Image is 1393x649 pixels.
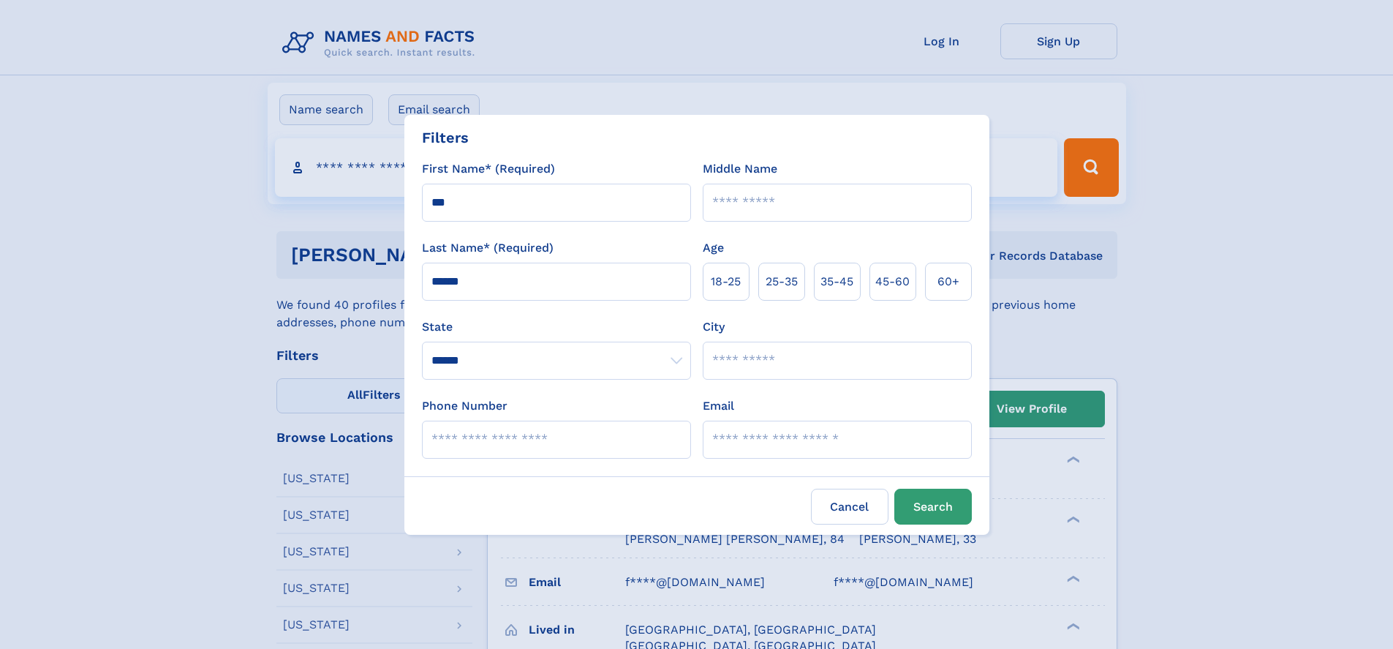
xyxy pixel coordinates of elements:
[875,273,910,290] span: 45‑60
[711,273,741,290] span: 18‑25
[703,239,724,257] label: Age
[422,160,555,178] label: First Name* (Required)
[422,127,469,149] div: Filters
[703,318,725,336] label: City
[422,318,691,336] label: State
[811,489,888,525] label: Cancel
[820,273,853,290] span: 35‑45
[703,397,734,415] label: Email
[766,273,798,290] span: 25‑35
[422,239,554,257] label: Last Name* (Required)
[422,397,507,415] label: Phone Number
[894,489,972,525] button: Search
[937,273,959,290] span: 60+
[703,160,777,178] label: Middle Name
